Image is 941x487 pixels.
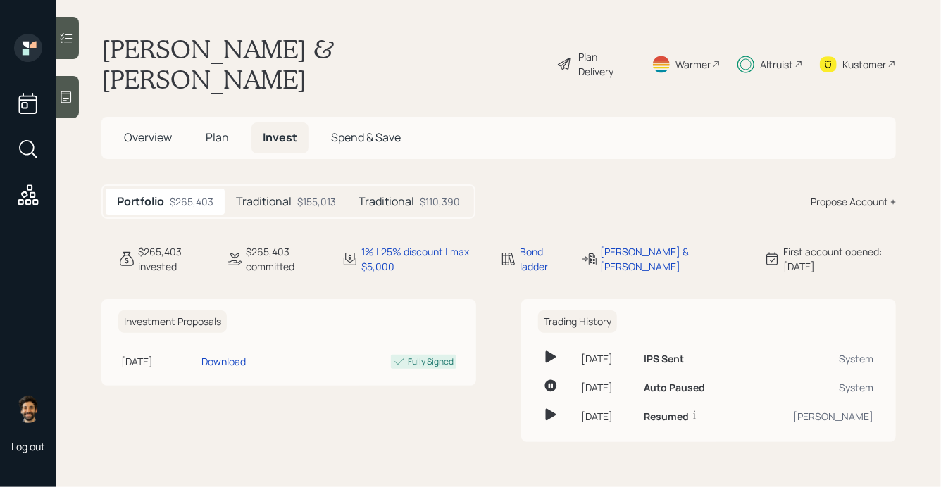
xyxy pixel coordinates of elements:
[420,194,460,209] div: $110,390
[644,353,684,365] h6: IPS Sent
[750,351,873,366] div: System
[236,195,292,208] h5: Traditional
[170,194,213,209] div: $265,403
[581,409,632,424] div: [DATE]
[520,244,563,274] div: Bond ladder
[118,310,227,334] h6: Investment Proposals
[750,409,873,424] div: [PERSON_NAME]
[121,354,196,369] div: [DATE]
[138,244,209,274] div: $265,403 invested
[361,244,483,274] div: 1% | 25% discount | max $5,000
[760,57,793,72] div: Altruist
[579,49,635,79] div: Plan Delivery
[783,244,896,274] div: First account opened: [DATE]
[14,395,42,423] img: eric-schwartz-headshot.png
[538,310,617,334] h6: Trading History
[201,354,246,369] div: Download
[750,380,873,395] div: System
[811,194,896,209] div: Propose Account +
[581,380,632,395] div: [DATE]
[675,57,711,72] div: Warmer
[644,382,705,394] h6: Auto Paused
[297,194,336,209] div: $155,013
[117,195,164,208] h5: Portfolio
[263,129,297,145] span: Invest
[842,57,886,72] div: Kustomer
[331,129,401,145] span: Spend & Save
[644,411,689,423] h6: Resumed
[408,355,454,368] div: Fully Signed
[246,244,325,274] div: $265,403 committed
[601,244,747,274] div: [PERSON_NAME] & [PERSON_NAME]
[206,129,229,145] span: Plan
[581,351,632,366] div: [DATE]
[359,195,414,208] h5: Traditional
[101,34,545,94] h1: [PERSON_NAME] & [PERSON_NAME]
[11,440,45,453] div: Log out
[124,129,172,145] span: Overview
